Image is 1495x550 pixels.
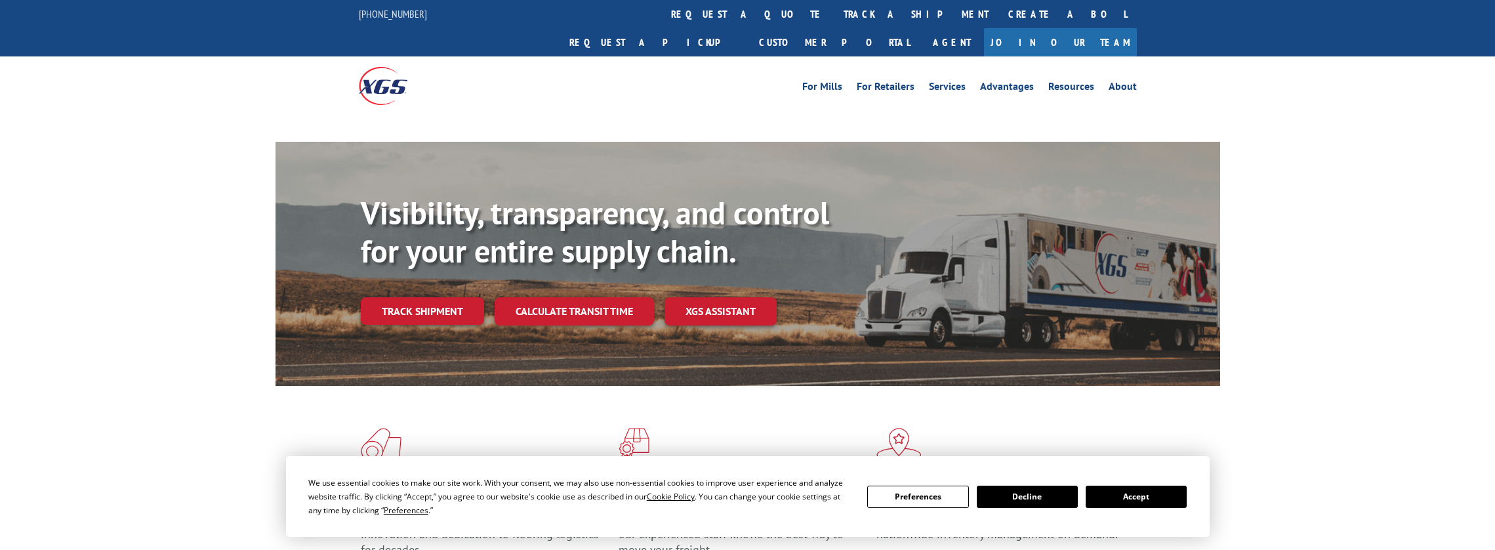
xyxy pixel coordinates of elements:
[980,81,1034,96] a: Advantages
[1109,81,1137,96] a: About
[361,297,484,325] a: Track shipment
[560,28,749,56] a: Request a pickup
[359,7,427,20] a: [PHONE_NUMBER]
[867,486,968,508] button: Preferences
[920,28,984,56] a: Agent
[984,28,1137,56] a: Join Our Team
[749,28,920,56] a: Customer Portal
[308,476,851,517] div: We use essential cookies to make our site work. With your consent, we may also use non-essential ...
[619,428,649,462] img: xgs-icon-focused-on-flooring-red
[857,81,914,96] a: For Retailers
[977,486,1078,508] button: Decline
[876,428,922,462] img: xgs-icon-flagship-distribution-model-red
[802,81,842,96] a: For Mills
[286,456,1210,537] div: Cookie Consent Prompt
[1086,486,1187,508] button: Accept
[361,192,829,271] b: Visibility, transparency, and control for your entire supply chain.
[1048,81,1094,96] a: Resources
[361,428,401,462] img: xgs-icon-total-supply-chain-intelligence-red
[495,297,654,326] a: Calculate transit time
[929,81,966,96] a: Services
[647,491,695,502] span: Cookie Policy
[665,297,777,326] a: XGS ASSISTANT
[384,505,428,516] span: Preferences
